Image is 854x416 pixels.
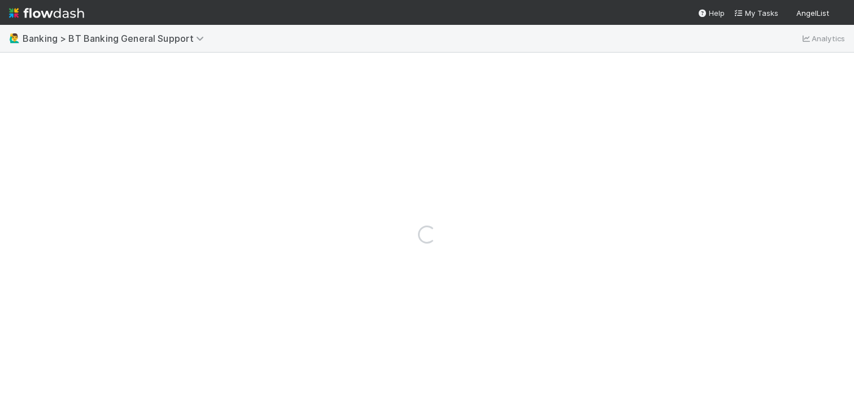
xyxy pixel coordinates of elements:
[796,8,829,18] span: AngelList
[9,3,84,23] img: logo-inverted-e16ddd16eac7371096b0.svg
[734,8,778,18] span: My Tasks
[734,7,778,19] a: My Tasks
[23,33,210,44] span: Banking > BT Banking General Support
[800,32,845,45] a: Analytics
[834,8,845,19] img: avatar_a8b9208c-77c1-4b07-b461-d8bc701f972e.png
[9,33,20,43] span: 🙋‍♂️
[698,7,725,19] div: Help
